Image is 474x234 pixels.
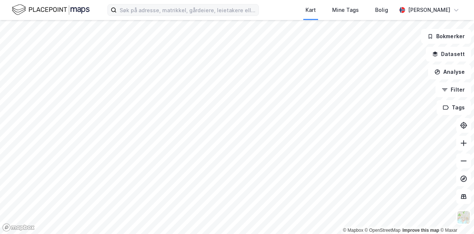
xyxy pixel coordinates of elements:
[365,228,401,233] a: OpenStreetMap
[437,198,474,234] div: Kontrollprogram for chat
[117,4,258,16] input: Søk på adresse, matrikkel, gårdeiere, leietakere eller personer
[437,198,474,234] iframe: Chat Widget
[426,47,471,62] button: Datasett
[403,228,439,233] a: Improve this map
[408,6,450,14] div: [PERSON_NAME]
[306,6,316,14] div: Kart
[437,100,471,115] button: Tags
[428,65,471,79] button: Analyse
[12,3,90,16] img: logo.f888ab2527a4732fd821a326f86c7f29.svg
[343,228,363,233] a: Mapbox
[375,6,388,14] div: Bolig
[421,29,471,44] button: Bokmerker
[332,6,359,14] div: Mine Tags
[435,82,471,97] button: Filter
[2,223,35,232] a: Mapbox homepage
